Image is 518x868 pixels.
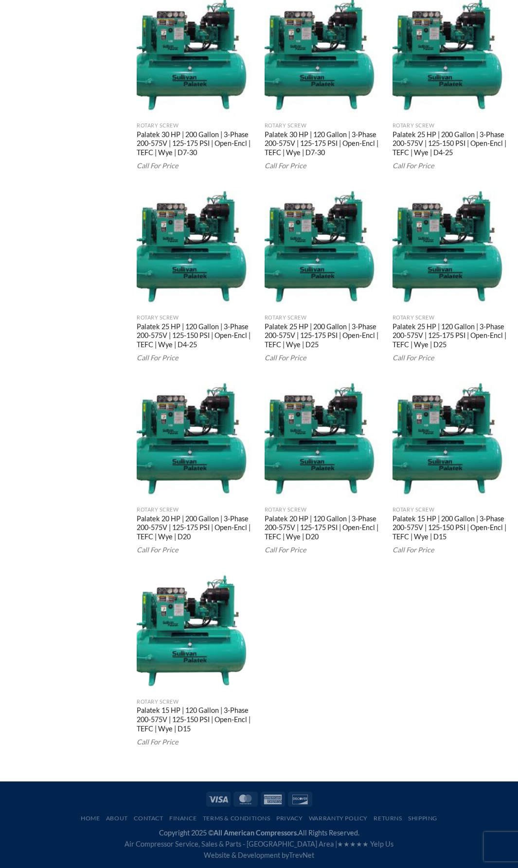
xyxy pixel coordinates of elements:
[137,191,255,309] img: Palatek 25 HP | 120 Gallon | 3-Phase 200-575V | 125-150 PSI | Open-Encl | TEFC | Wye | D4-25
[214,829,298,837] strong: All American Compressors.
[393,383,511,501] img: Palatek 15 HP | 200 Gallon | 3-Phase 200-575V | 125-150 PSI | Open-Encl | TEFC | Wye | D15
[137,575,255,693] img: Palatek 15 HP | 120 Gallon | 3-Phase 200-575V | 125-150 PSI | Open-Encl | TEFC | Wye | D15
[169,815,196,822] a: Finance
[265,130,383,159] a: Palatek 30 HP | 120 Gallon | 3-Phase 200-575V | 125-175 PSI | Open-Encl | TEFC | Wye | D7-30
[137,383,255,501] img: Palatek 20 HP | 200 Gallon | 3-Phase 200-575V | 125-175 PSI | Open-Encl | TEFC | Wye | D20
[137,354,179,362] em: Call For Price
[393,507,511,513] p: Rotary Screw
[137,706,255,735] a: Palatek 15 HP | 120 Gallon | 3-Phase 200-575V | 125-150 PSI | Open-Encl | TEFC | Wye | D15
[137,315,255,321] p: Rotary Screw
[408,815,437,822] a: Shipping
[265,546,306,554] em: Call For Price
[265,161,306,170] em: Call For Price
[137,130,255,159] a: Palatek 30 HP | 200 Gallon | 3-Phase 200-575V | 125-175 PSI | Open-Encl | TEFC | Wye | D7-30
[337,840,393,848] a: ★★★★★ Yelp Us
[125,840,393,859] span: Air Compressor Service, Sales & Parts - [GEOGRAPHIC_DATA] Area | Website & Development by
[309,815,368,822] a: Warranty Policy
[137,699,255,705] p: Rotary Screw
[137,161,179,170] em: Call For Price
[374,815,402,822] a: Returns
[265,322,383,351] a: Palatek 25 HP | 200 Gallon | 3-Phase 200-575V | 125-175 PSI | Open-Encl | TEFC | Wye | D25
[137,507,255,513] p: Rotary Screw
[393,546,434,554] em: Call For Price
[265,507,383,513] p: Rotary Screw
[265,354,306,362] em: Call For Price
[137,123,255,129] p: Rotary Screw
[393,191,511,309] img: Palatek 25 HP | 120 Gallon | 3-Phase 200-575V | 125-175 PSI | Open-Encl | TEFC | Wye | D25
[137,322,255,351] a: Palatek 25 HP | 120 Gallon | 3-Phase 200-575V | 125-150 PSI | Open-Encl | TEFC | Wye | D4-25
[81,815,100,822] a: Home
[276,815,303,822] a: Privacy
[265,123,383,129] p: Rotary Screw
[393,514,511,543] a: Palatek 15 HP | 200 Gallon | 3-Phase 200-575V | 125-150 PSI | Open-Encl | TEFC | Wye | D15
[134,815,163,822] a: Contact
[137,546,179,554] em: Call For Price
[289,851,314,859] a: TrevNet
[393,315,511,321] p: Rotary Screw
[265,315,383,321] p: Rotary Screw
[265,191,383,309] img: Palatek 25 HP | 200 Gallon | 3-Phase 200-575V | 125-175 PSI | Open-Encl | TEFC | Wye | D25
[265,383,383,501] img: Palatek 20 HP | 120 Gallon | 3-Phase 200-575V | 125-175 PSI | Open-Encl | TEFC | Wye | D20
[393,123,511,129] p: Rotary Screw
[203,815,270,822] a: Terms & Conditions
[265,514,383,543] a: Palatek 20 HP | 120 Gallon | 3-Phase 200-575V | 125-175 PSI | Open-Encl | TEFC | Wye | D20
[393,130,511,159] a: Palatek 25 HP | 200 Gallon | 3-Phase 200-575V | 125-150 PSI | Open-Encl | TEFC | Wye | D4-25
[7,827,511,861] div: Copyright 2025 © All Rights Reserved.
[393,322,511,351] a: Palatek 25 HP | 120 Gallon | 3-Phase 200-575V | 125-175 PSI | Open-Encl | TEFC | Wye | D25
[137,738,179,746] em: Call For Price
[106,815,128,822] a: About
[393,161,434,170] em: Call For Price
[137,514,255,543] a: Palatek 20 HP | 200 Gallon | 3-Phase 200-575V | 125-175 PSI | Open-Encl | TEFC | Wye | D20
[393,354,434,362] em: Call For Price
